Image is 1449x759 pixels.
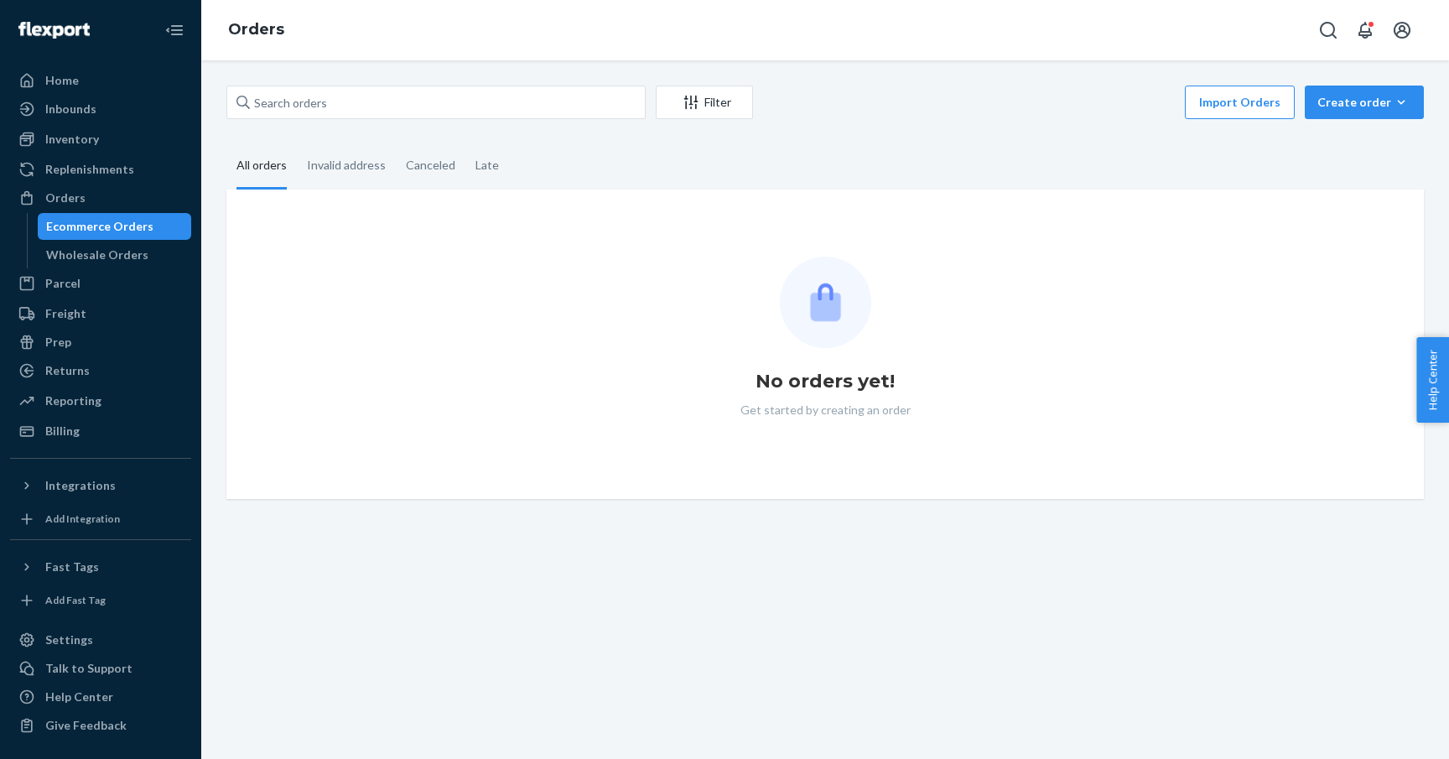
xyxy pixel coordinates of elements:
[45,689,113,705] div: Help Center
[10,300,191,327] a: Freight
[406,143,455,187] div: Canceled
[46,247,148,263] div: Wholesale Orders
[475,143,499,187] div: Late
[10,185,191,211] a: Orders
[45,660,132,677] div: Talk to Support
[38,242,192,268] a: Wholesale Orders
[45,161,134,178] div: Replenishments
[18,22,90,39] img: Flexport logo
[10,270,191,297] a: Parcel
[1311,13,1345,47] button: Open Search Box
[45,334,71,351] div: Prep
[10,684,191,710] a: Help Center
[45,101,96,117] div: Inbounds
[10,712,191,739] button: Give Feedback
[10,67,191,94] a: Home
[1305,86,1424,119] button: Create order
[307,143,386,187] div: Invalid address
[45,423,80,439] div: Billing
[1385,13,1419,47] button: Open account menu
[45,190,86,206] div: Orders
[45,392,101,409] div: Reporting
[10,156,191,183] a: Replenishments
[657,94,752,111] div: Filter
[1348,13,1382,47] button: Open notifications
[780,257,871,348] img: Empty list
[46,218,153,235] div: Ecommerce Orders
[45,559,99,575] div: Fast Tags
[10,96,191,122] a: Inbounds
[45,717,127,734] div: Give Feedback
[45,275,80,292] div: Parcel
[45,131,99,148] div: Inventory
[10,472,191,499] button: Integrations
[10,655,191,682] a: Talk to Support
[10,554,191,580] button: Fast Tags
[45,512,120,526] div: Add Integration
[756,368,895,395] h1: No orders yet!
[1185,86,1295,119] button: Import Orders
[215,6,298,55] ol: breadcrumbs
[45,362,90,379] div: Returns
[1317,94,1411,111] div: Create order
[10,418,191,444] a: Billing
[45,477,116,494] div: Integrations
[10,126,191,153] a: Inventory
[10,357,191,384] a: Returns
[236,143,287,190] div: All orders
[656,86,753,119] button: Filter
[740,402,911,418] p: Get started by creating an order
[228,20,284,39] a: Orders
[10,626,191,653] a: Settings
[38,213,192,240] a: Ecommerce Orders
[10,387,191,414] a: Reporting
[1416,337,1449,423] button: Help Center
[45,632,93,648] div: Settings
[10,329,191,356] a: Prep
[158,13,191,47] button: Close Navigation
[10,587,191,614] a: Add Fast Tag
[226,86,646,119] input: Search orders
[10,506,191,533] a: Add Integration
[45,305,86,322] div: Freight
[45,72,79,89] div: Home
[45,593,106,607] div: Add Fast Tag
